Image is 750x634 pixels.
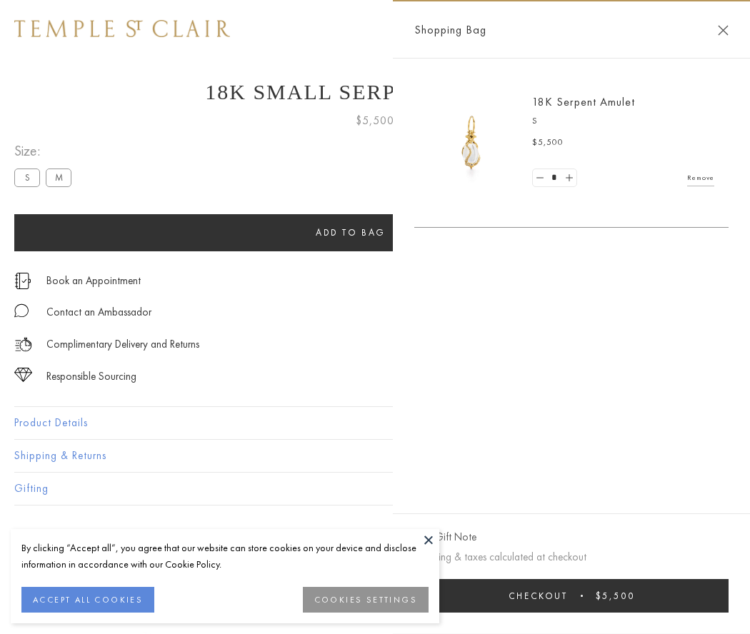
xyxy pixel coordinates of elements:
label: S [14,168,40,186]
span: Checkout [509,590,568,602]
img: P51836-E11SERPPV [429,100,514,186]
h1: 18K Small Serpent Amulet [14,80,736,104]
img: icon_appointment.svg [14,273,31,289]
img: Temple St. Clair [14,20,230,37]
button: Shipping & Returns [14,440,736,472]
img: icon_delivery.svg [14,336,32,353]
button: ACCEPT ALL COOKIES [21,587,154,613]
div: Contact an Ambassador [46,303,151,321]
img: MessageIcon-01_2.svg [14,303,29,318]
a: Set quantity to 0 [533,169,547,187]
p: Shipping & taxes calculated at checkout [414,548,729,566]
button: Add to bag [14,214,687,251]
span: Size: [14,139,77,163]
span: $5,500 [532,136,564,150]
div: Responsible Sourcing [46,368,136,386]
button: Gifting [14,473,736,505]
img: icon_sourcing.svg [14,368,32,382]
span: Add to bag [316,226,386,238]
label: M [46,168,71,186]
button: Close Shopping Bag [718,25,729,36]
span: $5,500 [356,111,394,130]
button: Product Details [14,407,736,439]
button: COOKIES SETTINGS [303,587,429,613]
button: Add Gift Note [414,528,476,546]
button: Checkout $5,500 [414,579,729,613]
a: Set quantity to 2 [561,169,576,187]
div: By clicking “Accept all”, you agree that our website can store cookies on your device and disclos... [21,540,429,573]
p: S [532,114,714,129]
p: Complimentary Delivery and Returns [46,336,199,353]
a: 18K Serpent Amulet [532,94,635,109]
a: Book an Appointment [46,273,141,288]
span: Shopping Bag [414,21,486,39]
span: $5,500 [596,590,635,602]
a: Remove [687,170,714,186]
